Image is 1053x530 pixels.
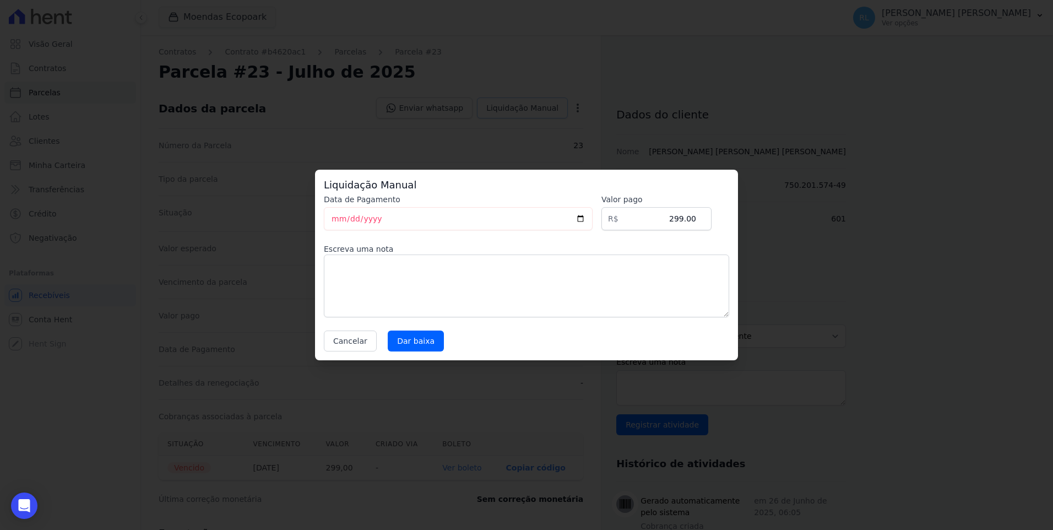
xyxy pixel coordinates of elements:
label: Data de Pagamento [324,194,593,205]
label: Escreva uma nota [324,244,729,255]
div: Open Intercom Messenger [11,493,37,519]
input: Dar baixa [388,331,444,351]
h3: Liquidação Manual [324,179,729,192]
button: Cancelar [324,331,377,351]
label: Valor pago [601,194,712,205]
